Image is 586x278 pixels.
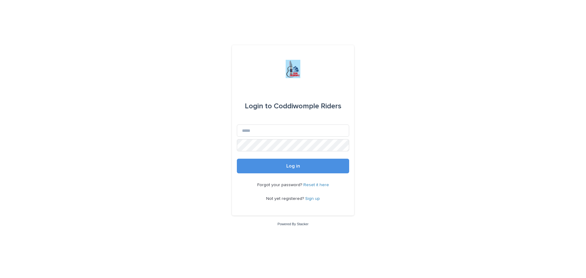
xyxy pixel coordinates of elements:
a: Powered By Stacker [277,222,308,226]
a: Sign up [305,197,320,201]
a: Reset it here [303,183,329,187]
span: Login to [245,103,272,110]
img: jxsLJbdS1eYBI7rVAS4p [286,60,300,78]
span: Log in [286,164,300,168]
span: Forgot your password? [257,183,303,187]
span: Not yet registered? [266,197,305,201]
button: Log in [237,159,349,173]
div: Coddiwomple Riders [245,98,342,115]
